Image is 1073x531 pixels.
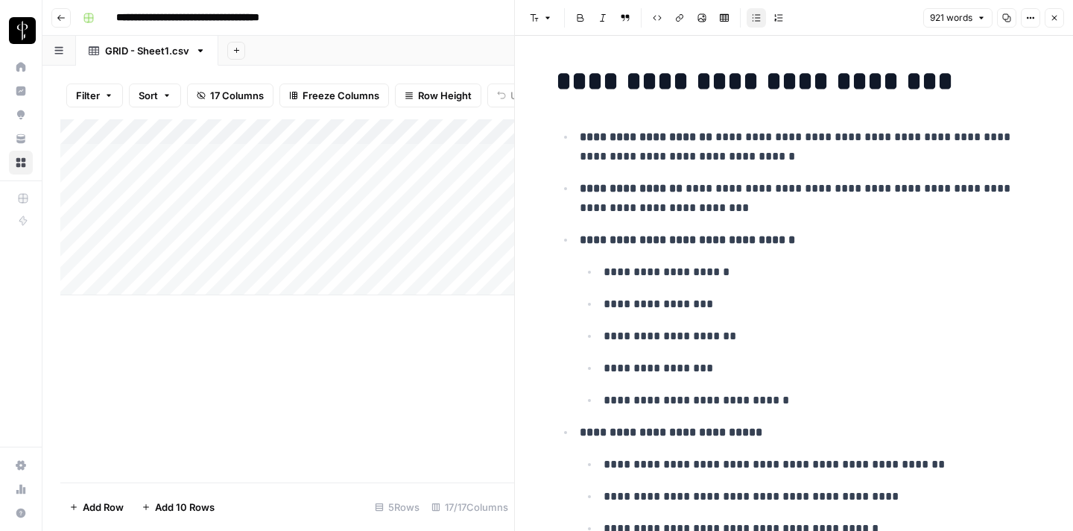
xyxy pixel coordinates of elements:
[133,495,224,519] button: Add 10 Rows
[60,495,133,519] button: Add Row
[129,84,181,107] button: Sort
[279,84,389,107] button: Freeze Columns
[418,88,472,103] span: Row Height
[425,495,514,519] div: 17/17 Columns
[303,88,379,103] span: Freeze Columns
[76,36,218,66] a: GRID - Sheet1.csv
[487,84,545,107] button: Undo
[9,151,33,175] a: Browse
[369,495,425,519] div: 5 Rows
[210,88,264,103] span: 17 Columns
[83,500,124,515] span: Add Row
[155,500,215,515] span: Add 10 Rows
[9,17,36,44] img: LP Production Workloads Logo
[76,88,100,103] span: Filter
[139,88,158,103] span: Sort
[930,11,972,25] span: 921 words
[9,477,33,501] a: Usage
[66,84,123,107] button: Filter
[9,103,33,127] a: Opportunities
[923,8,993,28] button: 921 words
[9,501,33,525] button: Help + Support
[9,79,33,103] a: Insights
[9,127,33,151] a: Your Data
[9,55,33,79] a: Home
[105,43,189,58] div: GRID - Sheet1.csv
[395,84,481,107] button: Row Height
[187,84,273,107] button: 17 Columns
[9,453,33,477] a: Settings
[9,12,33,49] button: Workspace: LP Production Workloads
